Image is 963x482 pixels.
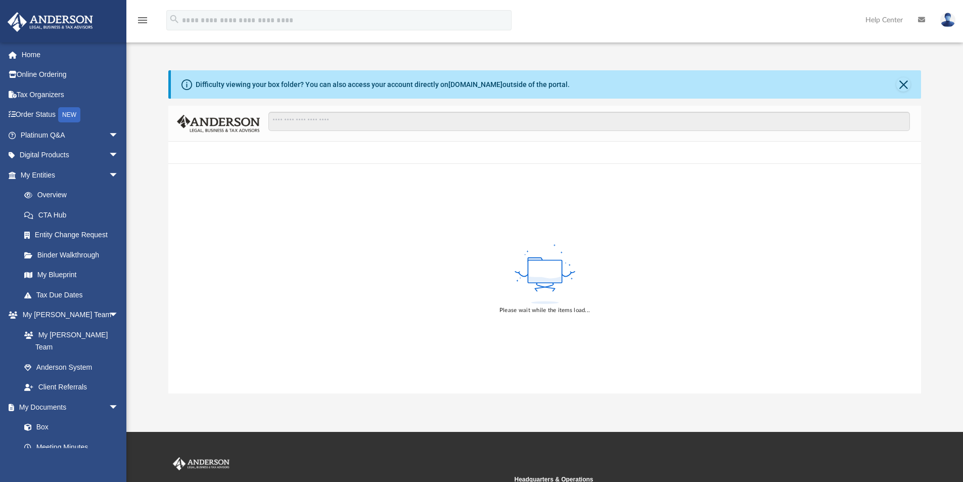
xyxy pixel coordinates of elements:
a: Box [14,417,124,437]
a: Online Ordering [7,65,134,85]
a: My [PERSON_NAME] Teamarrow_drop_down [7,305,129,325]
a: Platinum Q&Aarrow_drop_down [7,125,134,145]
i: search [169,14,180,25]
img: Anderson Advisors Platinum Portal [171,457,232,470]
a: My [PERSON_NAME] Team [14,325,124,357]
span: arrow_drop_down [109,145,129,166]
button: Close [896,77,910,92]
a: Tax Organizers [7,84,134,105]
a: My Blueprint [14,265,129,285]
a: My Documentsarrow_drop_down [7,397,129,417]
img: User Pic [940,13,955,27]
a: Client Referrals [14,377,129,398]
a: menu [136,19,149,26]
div: NEW [58,107,80,122]
a: My Entitiesarrow_drop_down [7,165,134,185]
a: Tax Due Dates [14,285,134,305]
a: Anderson System [14,357,129,377]
a: Overview [14,185,134,205]
span: arrow_drop_down [109,305,129,326]
a: Meeting Minutes [14,437,129,457]
div: Difficulty viewing your box folder? You can also access your account directly on outside of the p... [196,79,570,90]
div: Please wait while the items load... [499,306,590,315]
a: Home [7,45,134,65]
a: CTA Hub [14,205,134,225]
input: Search files and folders [268,112,910,131]
a: [DOMAIN_NAME] [448,80,502,89]
a: Digital Productsarrow_drop_down [7,145,134,165]
a: Entity Change Request [14,225,134,245]
span: arrow_drop_down [109,165,129,186]
span: arrow_drop_down [109,125,129,146]
a: Order StatusNEW [7,105,134,125]
a: Binder Walkthrough [14,245,134,265]
i: menu [136,14,149,26]
span: arrow_drop_down [109,397,129,418]
img: Anderson Advisors Platinum Portal [5,12,96,32]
